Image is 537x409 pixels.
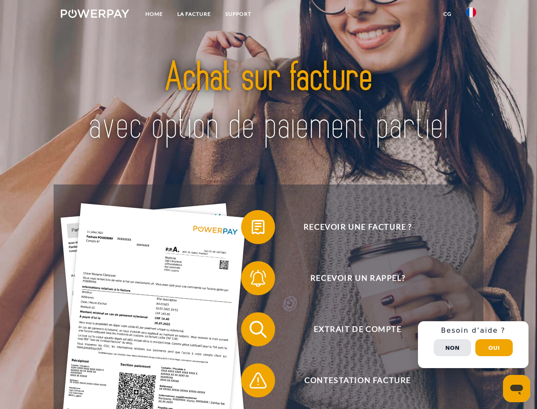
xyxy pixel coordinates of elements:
button: Contestation Facture [241,363,462,397]
img: logo-powerpay-white.svg [61,9,129,18]
button: Oui [475,339,513,356]
a: Home [138,6,170,22]
button: Non [434,339,471,356]
img: title-powerpay_fr.svg [81,41,456,163]
img: qb_warning.svg [247,370,269,391]
img: fr [466,7,476,17]
a: Support [218,6,259,22]
span: Contestation Facture [253,363,462,397]
button: Recevoir une facture ? [241,210,462,244]
div: Schnellhilfe [418,321,528,368]
a: CG [436,6,459,22]
span: Extrait de compte [253,312,462,346]
button: Extrait de compte [241,312,462,346]
span: Recevoir un rappel? [253,261,462,295]
h3: Besoin d’aide ? [423,326,523,335]
img: qb_bill.svg [247,216,269,238]
img: qb_search.svg [247,319,269,340]
iframe: Bouton de lancement de la fenêtre de messagerie [503,375,530,402]
a: LA FACTURE [170,6,218,22]
button: Recevoir un rappel? [241,261,462,295]
span: Recevoir une facture ? [253,210,462,244]
img: qb_bell.svg [247,268,269,289]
